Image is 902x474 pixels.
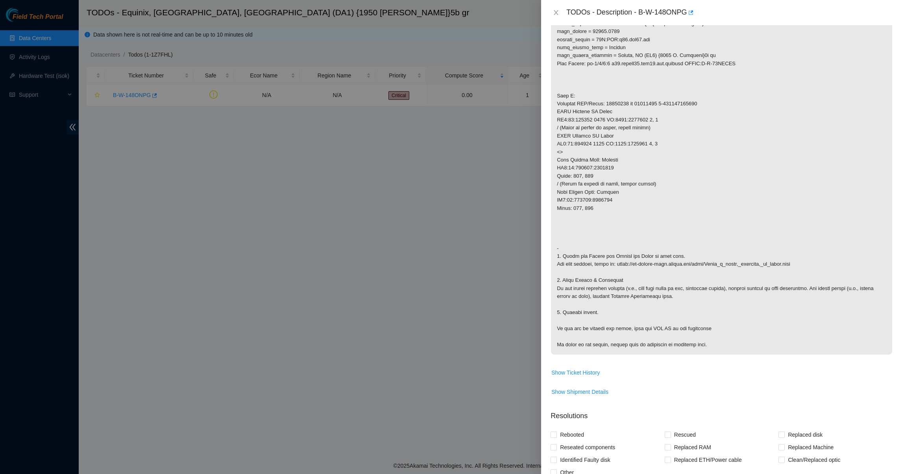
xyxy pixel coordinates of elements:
span: Replaced ETH/Power cable [671,454,745,466]
span: Identified Faulty disk [557,454,614,466]
button: Show Ticket History [551,366,600,379]
span: Rebooted [557,428,587,441]
span: close [553,9,559,16]
button: Close [551,9,562,17]
button: Show Shipment Details [551,386,609,398]
span: Replaced disk [785,428,826,441]
span: Replaced RAM [671,441,714,454]
span: Rescued [671,428,699,441]
span: Show Shipment Details [551,388,608,396]
span: Clean/Replaced optic [785,454,843,466]
div: TODOs - Description - B-W-148ONPG [566,6,893,19]
span: Show Ticket History [551,368,600,377]
p: Resolutions [551,404,893,421]
span: Replaced Machine [785,441,837,454]
span: Reseated components [557,441,618,454]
